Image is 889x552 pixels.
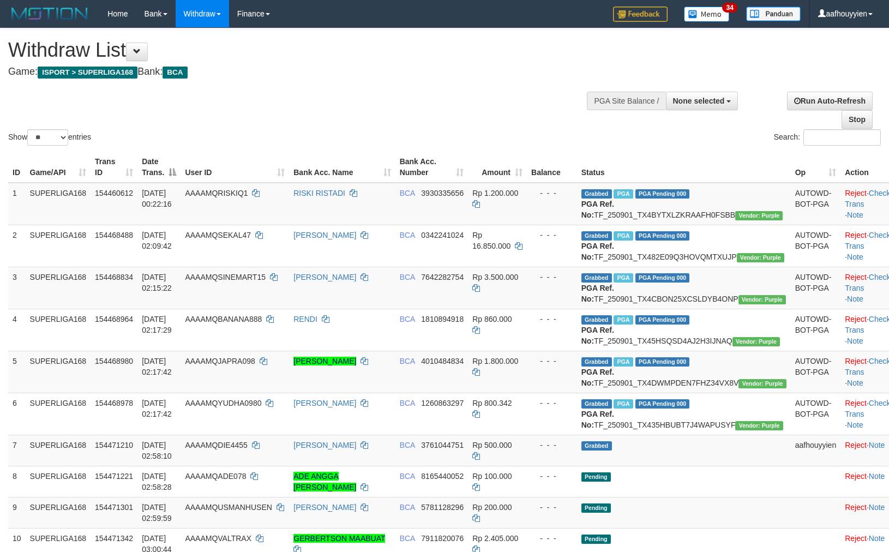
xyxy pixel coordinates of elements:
[581,284,614,303] b: PGA Ref. No:
[185,472,246,481] span: AAAAMQADE078
[8,393,26,435] td: 6
[400,399,415,407] span: BCA
[581,503,611,513] span: Pending
[847,337,863,345] a: Note
[614,357,633,367] span: Marked by aafchoeunmanni
[635,315,690,325] span: PGA Pending
[531,533,573,544] div: - - -
[581,472,611,482] span: Pending
[95,189,133,197] span: 154460612
[142,472,172,491] span: [DATE] 02:58:28
[293,231,356,239] a: [PERSON_NAME]
[468,152,527,183] th: Amount: activate to sort column ascending
[531,188,573,199] div: - - -
[95,399,133,407] span: 154468978
[293,503,356,512] a: [PERSON_NAME]
[791,225,841,267] td: AUTOWD-BOT-PGA
[845,231,867,239] a: Reject
[845,357,867,365] a: Reject
[26,152,91,183] th: Game/API: activate to sort column ascending
[581,399,612,409] span: Grabbed
[142,503,172,523] span: [DATE] 02:59:59
[577,393,791,435] td: TF_250901_TX435HBUBT7J4WAPUSYF
[581,368,614,387] b: PGA Ref. No:
[847,253,863,261] a: Note
[8,351,26,393] td: 5
[845,441,867,449] a: Reject
[531,314,573,325] div: - - -
[845,472,867,481] a: Reject
[531,272,573,283] div: - - -
[577,152,791,183] th: Status
[142,189,172,208] span: [DATE] 00:22:16
[845,189,867,197] a: Reject
[400,231,415,239] span: BCA
[635,357,690,367] span: PGA Pending
[472,503,512,512] span: Rp 200.000
[8,183,26,225] td: 1
[95,273,133,281] span: 154468834
[472,472,512,481] span: Rp 100.000
[26,393,91,435] td: SUPERLIGA168
[472,189,518,197] span: Rp 1.200.000
[869,441,885,449] a: Note
[614,231,633,241] span: Marked by aafnonsreyleab
[293,441,356,449] a: [PERSON_NAME]
[395,152,468,183] th: Bank Acc. Number: activate to sort column ascending
[26,309,91,351] td: SUPERLIGA168
[293,189,345,197] a: RISKI RISTADI
[293,315,317,323] a: RENDI
[732,337,780,346] span: Vendor URL: https://trx4.1velocity.biz
[581,315,612,325] span: Grabbed
[26,267,91,309] td: SUPERLIGA168
[581,242,614,261] b: PGA Ref. No:
[8,129,91,146] label: Show entries
[635,399,690,409] span: PGA Pending
[577,351,791,393] td: TF_250901_TX4DWMPDEN7FHZ34VX8V
[531,356,573,367] div: - - -
[581,535,611,544] span: Pending
[581,326,614,345] b: PGA Ref. No:
[472,273,518,281] span: Rp 3.500.000
[8,152,26,183] th: ID
[527,152,577,183] th: Balance
[421,399,464,407] span: Copy 1260863297 to clipboard
[581,410,614,429] b: PGA Ref. No:
[472,315,512,323] span: Rp 860.000
[95,357,133,365] span: 154468980
[142,399,172,418] span: [DATE] 02:17:42
[735,211,783,220] span: Vendor URL: https://trx4.1velocity.biz
[738,379,786,388] span: Vendor URL: https://trx4.1velocity.biz
[421,231,464,239] span: Copy 0342241024 to clipboard
[400,534,415,543] span: BCA
[8,39,582,61] h1: Withdraw List
[26,183,91,225] td: SUPERLIGA168
[581,200,614,219] b: PGA Ref. No:
[293,399,356,407] a: [PERSON_NAME]
[95,472,133,481] span: 154471221
[531,398,573,409] div: - - -
[472,399,512,407] span: Rp 800.342
[666,92,738,110] button: None selected
[421,503,464,512] span: Copy 5781128296 to clipboard
[26,435,91,466] td: SUPERLIGA168
[791,393,841,435] td: AUTOWD-BOT-PGA
[185,399,261,407] span: AAAAMQYUDHA0980
[577,267,791,309] td: TF_250901_TX4CBON25XCSLDYB4ONP
[421,534,464,543] span: Copy 7911820076 to clipboard
[26,497,91,528] td: SUPERLIGA168
[91,152,137,183] th: Trans ID: activate to sort column ascending
[845,503,867,512] a: Reject
[400,315,415,323] span: BCA
[421,189,464,197] span: Copy 3930335656 to clipboard
[400,441,415,449] span: BCA
[421,441,464,449] span: Copy 3761044751 to clipboard
[531,440,573,451] div: - - -
[185,503,272,512] span: AAAAMQUSMANHUSEN
[842,110,873,129] a: Stop
[421,273,464,281] span: Copy 7642282754 to clipboard
[472,231,510,250] span: Rp 16.850.000
[587,92,665,110] div: PGA Site Balance /
[577,309,791,351] td: TF_250901_TX45HSQSD4AJ2H3IJNAQ
[869,534,885,543] a: Note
